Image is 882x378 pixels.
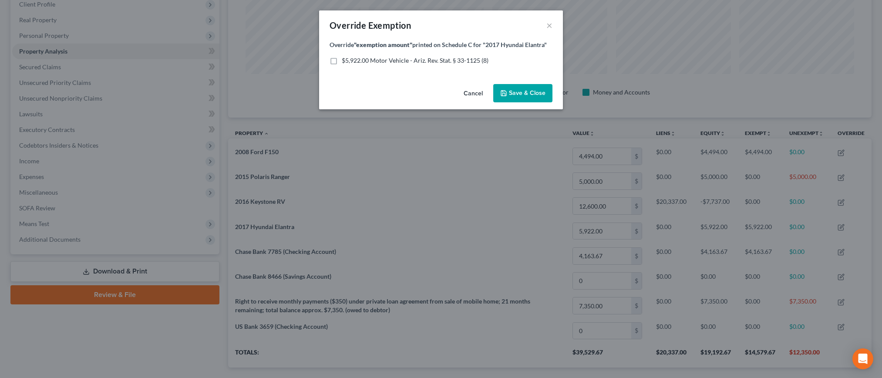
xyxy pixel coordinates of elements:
button: Save & Close [493,84,552,102]
div: Override Exemption [330,19,411,31]
strong: "exemption amount" [354,41,412,48]
button: × [546,20,552,30]
button: Cancel [457,85,490,102]
label: Override printed on Schedule C for "2017 Hyundai Elantra" [330,40,547,49]
div: Open Intercom Messenger [852,348,873,369]
span: $5,922.00 Motor Vehicle - Ariz. Rev. Stat. § 33-1125 (8) [342,57,488,64]
span: Save & Close [509,89,545,97]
